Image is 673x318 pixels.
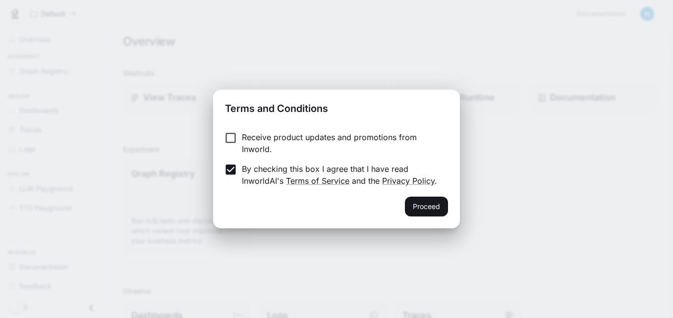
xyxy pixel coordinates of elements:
button: Proceed [405,197,448,216]
p: Receive product updates and promotions from Inworld. [242,131,440,155]
p: By checking this box I agree that I have read InworldAI's and the . [242,163,440,187]
a: Privacy Policy [382,176,435,186]
a: Terms of Service [286,176,349,186]
h2: Terms and Conditions [213,90,460,123]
